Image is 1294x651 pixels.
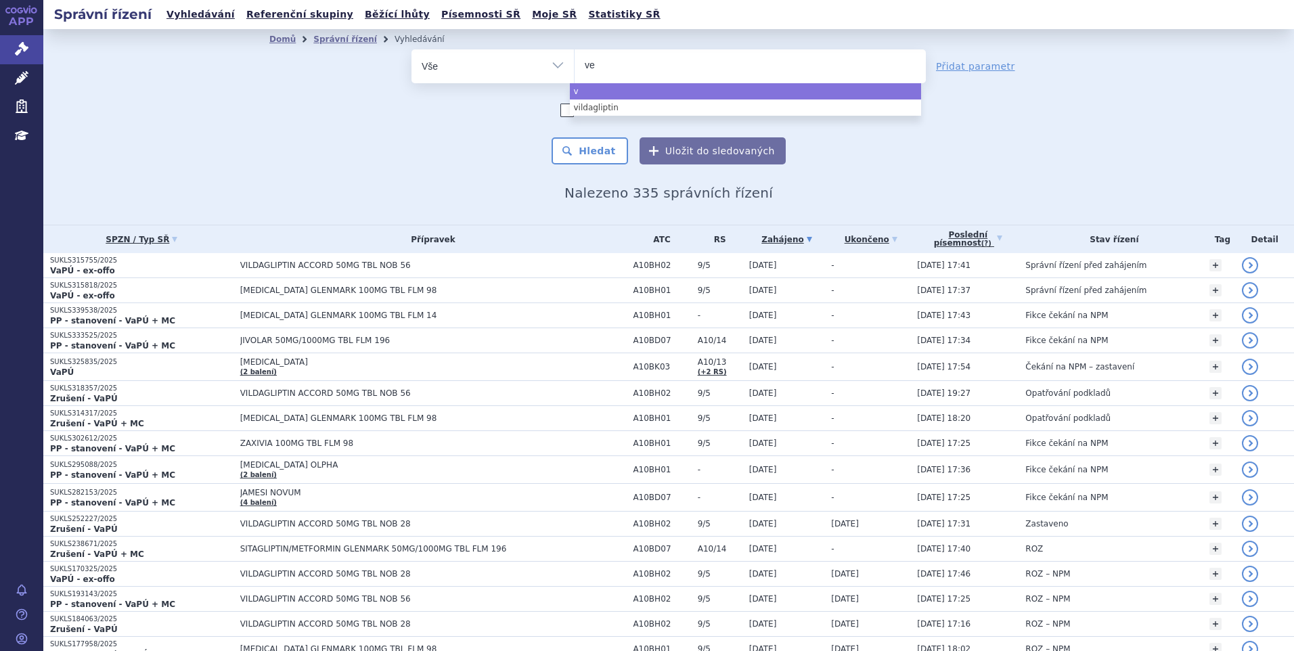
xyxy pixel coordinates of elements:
span: [DATE] 17:37 [917,286,970,295]
span: 9/5 [698,619,742,629]
span: [DATE] 17:36 [917,465,970,474]
span: [MEDICAL_DATA] GLENMARK 100MG TBL FLM 98 [240,286,579,295]
p: SUKLS302612/2025 [50,434,233,443]
li: Vyhledávání [395,29,462,49]
li: vildagliptin [570,99,921,116]
a: detail [1242,410,1258,426]
span: [DATE] 17:25 [917,594,970,604]
span: A10BH02 [633,388,690,398]
span: Čekání na NPM – zastavení [1025,362,1134,372]
span: [DATE] [831,519,859,529]
a: Moje SŘ [528,5,581,24]
a: detail [1242,257,1258,273]
span: [DATE] [831,569,859,579]
a: Poslednípísemnost(?) [917,225,1019,253]
span: [DATE] 17:41 [917,261,970,270]
span: Opatřování podkladů [1025,413,1111,423]
span: 9/5 [698,594,742,604]
span: [DATE] [749,439,777,448]
span: - [831,311,834,320]
span: [DATE] 17:43 [917,311,970,320]
span: 9/5 [698,261,742,270]
a: Referenční skupiny [242,5,357,24]
a: + [1209,412,1222,424]
span: A10BH01 [633,439,690,448]
span: [DATE] 17:25 [917,493,970,502]
span: [DATE] 19:27 [917,388,970,398]
span: - [831,286,834,295]
span: - [831,439,834,448]
a: + [1209,543,1222,555]
p: SUKLS314317/2025 [50,409,233,418]
p: SUKLS315818/2025 [50,281,233,290]
a: (2 balení) [240,368,277,376]
th: Přípravek [233,225,627,253]
strong: Zrušení - VaPÚ [50,394,118,403]
button: Hledat [552,137,628,164]
span: A10BH01 [633,465,690,474]
h2: Správní řízení [43,5,162,24]
a: Statistiky SŘ [584,5,664,24]
span: VILDAGLIPTIN ACCORD 50MG TBL NOB 28 [240,519,579,529]
strong: PP - stanovení - VaPÚ + MC [50,444,175,453]
a: Domů [269,35,296,44]
strong: Zrušení - VaPÚ [50,524,118,534]
p: SUKLS333525/2025 [50,331,233,340]
span: JIVOLAR 50MG/1000MG TBL FLM 196 [240,336,579,345]
span: - [831,544,834,554]
span: - [698,311,742,320]
a: detail [1242,462,1258,478]
span: A10BH02 [633,619,690,629]
span: 9/5 [698,286,742,295]
span: ZAXIVIA 100MG TBL FLM 98 [240,439,579,448]
span: [MEDICAL_DATA] OLPHA [240,460,579,470]
span: Fikce čekání na NPM [1025,465,1108,474]
strong: VaPÚ - ex-offo [50,291,115,300]
span: [DATE] [749,594,777,604]
span: Fikce čekání na NPM [1025,311,1108,320]
span: VILDAGLIPTIN ACCORD 50MG TBL NOB 56 [240,261,579,270]
strong: VaPÚ - ex-offo [50,266,115,275]
span: [MEDICAL_DATA] GLENMARK 100MG TBL FLM 14 [240,311,579,320]
span: Správní řízení před zahájením [1025,261,1146,270]
p: SUKLS315755/2025 [50,256,233,265]
p: SUKLS282153/2025 [50,488,233,497]
p: SUKLS170325/2025 [50,564,233,574]
strong: PP - stanovení - VaPÚ + MC [50,316,175,325]
a: Vyhledávání [162,5,239,24]
span: A10BH02 [633,569,690,579]
p: SUKLS318357/2025 [50,384,233,393]
a: detail [1242,307,1258,323]
a: (2 balení) [240,471,277,478]
span: A10BH01 [633,286,690,295]
span: - [831,413,834,423]
span: ROZ – NPM [1025,594,1070,604]
a: detail [1242,616,1258,632]
span: A10BH02 [633,519,690,529]
p: SUKLS177958/2025 [50,639,233,649]
abbr: (?) [981,240,991,248]
span: [DATE] 17:25 [917,439,970,448]
p: SUKLS184063/2025 [50,614,233,624]
span: - [698,465,742,474]
strong: PP - stanovení - VaPÚ + MC [50,341,175,351]
strong: Zrušení - VaPÚ [50,625,118,634]
a: (+2 RS) [698,368,727,376]
th: Detail [1235,225,1294,253]
span: VILDAGLIPTIN ACCORD 50MG TBL NOB 56 [240,388,579,398]
a: + [1209,618,1222,630]
strong: PP - stanovení - VaPÚ + MC [50,600,175,609]
span: - [698,493,742,502]
strong: Zrušení - VaPÚ + MC [50,549,144,559]
th: ATC [626,225,690,253]
span: [DATE] 17:46 [917,569,970,579]
span: A10BK03 [633,362,690,372]
a: + [1209,518,1222,530]
th: Stav řízení [1019,225,1203,253]
span: [DATE] [749,336,777,345]
span: A10/14 [698,544,742,554]
a: Zahájeno [749,230,825,249]
span: [DATE] [749,519,777,529]
th: Tag [1203,225,1235,253]
span: A10BH02 [633,594,690,604]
